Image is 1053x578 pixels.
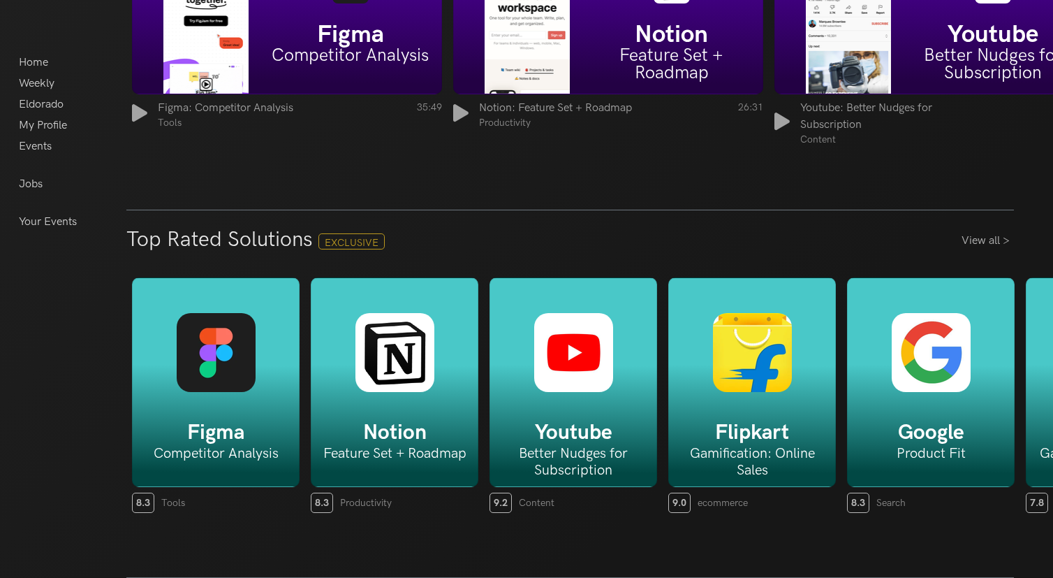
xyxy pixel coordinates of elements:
span: Search [876,497,906,509]
span: Youtube: Better Nudges for Subscription [800,101,935,131]
h5: Figma [133,420,299,445]
h5: Figma [259,22,441,47]
h6: Competitor Analysis [259,47,441,64]
h6: Competitor Analysis [133,445,299,462]
span: Notion: Feature Set + Roadmap [479,101,632,115]
a: Home [19,52,48,73]
span: 35:49 [417,101,442,127]
h6: Product Fit [848,445,1014,462]
h5: Youtube [490,420,656,445]
a: Eldorado [19,94,64,115]
span: Tools [161,497,185,509]
a: Weekly [19,73,54,94]
h6: Better Nudges for Subscription [490,445,656,479]
a: Flipkart Gamification: Online Sales 9.0 ecommerce [668,277,836,513]
h5: Flipkart [669,420,835,445]
span: Figma: Competitor Analysis [158,101,293,115]
span: Content [519,497,554,509]
span: 9.0 [668,493,691,513]
a: My Profile [19,115,67,136]
span: 8.3 [847,493,869,513]
span: ecommerce [698,497,748,509]
a: View all > [962,233,1014,250]
h3: Top Rated Solutions [126,227,313,252]
span: 7.8 [1026,493,1048,513]
span: 26:31 [738,101,763,127]
h6: Feature Set + Roadmap [311,445,478,462]
span: Productivity [479,117,632,129]
h6: Feature Set + Roadmap [580,47,763,82]
span: Productivity [340,497,392,509]
span: Tools [158,117,293,129]
a: Your Events [19,212,77,233]
a: Youtube Better Nudges for Subscription 9.2 Content [489,277,657,513]
a: Notion Feature Set + Roadmap 8.3 Productivity [311,277,478,513]
a: Figma Competitor Analysis 8.3 Tools [132,277,300,513]
span: Exclusive [318,233,385,250]
h6: Gamification: Online Sales [669,445,835,479]
h5: Notion [311,420,478,445]
span: 8.3 [132,493,154,513]
h5: Google [848,420,1014,445]
a: Jobs [19,174,43,195]
span: 8.3 [311,493,333,513]
a: Events [19,136,52,157]
h5: Notion [580,22,763,47]
span: 9.2 [489,493,512,513]
span: Content [800,133,986,145]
